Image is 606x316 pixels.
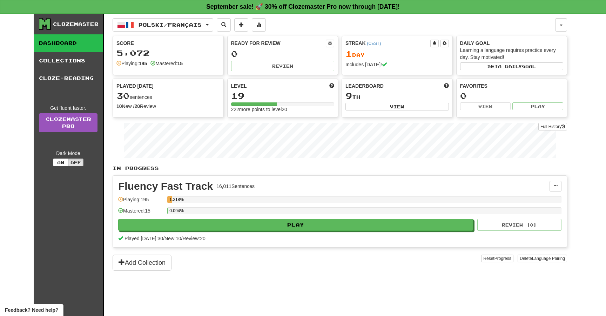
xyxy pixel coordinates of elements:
span: a daily [498,64,522,69]
a: ClozemasterPro [39,113,97,132]
span: Level [231,82,247,89]
strong: 195 [139,61,147,66]
div: Ready for Review [231,40,326,47]
div: Fluency Fast Track [118,181,213,191]
div: Streak [345,40,430,47]
strong: 15 [177,61,183,66]
div: Daily Goal [460,40,564,47]
button: DeleteLanguage Pairing [518,255,567,262]
div: 16,011 Sentences [216,183,255,190]
button: Polski/Français [113,18,213,32]
span: Polski / Français [139,22,202,28]
button: Seta dailygoal [460,62,564,70]
a: Collections [34,52,103,69]
span: 1 [345,49,352,59]
button: Search sentences [217,18,231,32]
a: (CEST) [367,41,381,46]
div: Clozemaster [53,21,99,28]
button: Off [68,159,83,166]
span: Played [DATE] [116,82,154,89]
span: / [181,236,183,241]
div: sentences [116,92,220,101]
span: 30 [116,91,130,101]
div: New / Review [116,103,220,110]
button: Review [231,61,335,71]
div: Playing: [116,60,147,67]
button: View [460,102,511,110]
div: th [345,92,449,101]
span: 9 [345,91,352,101]
button: Full History [538,123,567,130]
span: Leaderboard [345,82,384,89]
div: Learning a language requires practice every day. Stay motivated! [460,47,564,61]
span: / [163,236,164,241]
div: Includes [DATE]! [345,61,449,68]
div: 222 more points to level 20 [231,106,335,113]
span: Score more points to level up [329,82,334,89]
div: Score [116,40,220,47]
span: Progress [494,256,511,261]
strong: September sale! 🚀 30% off Clozemaster Pro now through [DATE]! [206,3,400,10]
button: View [345,103,449,110]
div: 0 [231,49,335,58]
span: Open feedback widget [5,307,58,314]
p: In Progress [113,165,567,172]
div: 5,072 [116,49,220,58]
button: More stats [252,18,266,32]
span: Language Pairing [532,256,565,261]
button: Add sentence to collection [234,18,248,32]
div: Day [345,49,449,59]
div: Mastered: 15 [118,207,164,219]
span: New: 10 [164,236,181,241]
a: Cloze-Reading [34,69,103,87]
strong: 20 [134,103,140,109]
span: Played [DATE]: 30 [124,236,163,241]
div: 1.218% [169,196,172,203]
div: Dark Mode [39,150,97,157]
div: Favorites [460,82,564,89]
strong: 10 [116,103,122,109]
button: Play [512,102,563,110]
span: Review: 20 [182,236,205,241]
a: Dashboard [34,34,103,52]
button: Add Collection [113,255,171,271]
div: Mastered: [150,60,183,67]
span: This week in points, UTC [444,82,449,89]
div: Playing: 195 [118,196,164,208]
div: 0 [460,92,564,100]
button: ResetProgress [481,255,513,262]
button: On [53,159,68,166]
div: 19 [231,92,335,100]
button: Review (0) [477,219,561,231]
button: Play [118,219,473,231]
div: Get fluent faster. [39,105,97,112]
